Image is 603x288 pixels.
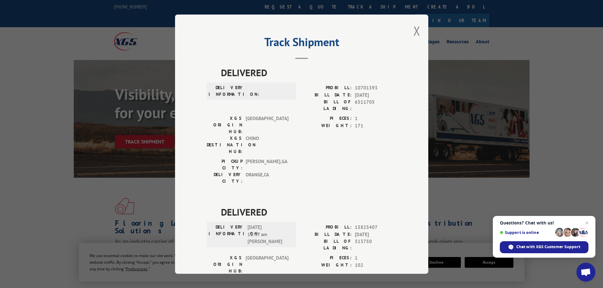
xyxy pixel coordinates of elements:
span: Questions? Chat with us! [500,220,588,225]
label: XGS ORIGIN HUB: [207,115,242,135]
span: 102 [355,261,397,269]
span: Support is online [500,230,553,235]
label: PIECES: [302,115,352,122]
div: Open chat [576,263,595,282]
label: PIECES: [302,254,352,262]
label: XGS DESTINATION HUB: [207,135,242,155]
span: Chat with XGS Customer Support [516,244,580,250]
span: [PERSON_NAME] , GA [246,158,288,171]
label: DELIVERY INFORMATION: [209,224,244,245]
label: WEIGHT: [302,122,352,129]
span: [GEOGRAPHIC_DATA] [246,115,288,135]
button: Close modal [413,22,420,39]
div: Chat with XGS Customer Support [500,241,588,253]
span: DELIVERED [221,65,397,80]
span: 1 [355,115,397,122]
label: PROBILL: [302,84,352,92]
span: ORANGE , CA [246,171,288,185]
label: DELIVERY INFORMATION: [209,84,244,98]
span: 1 [355,254,397,262]
label: BILL OF LADING: [302,99,352,112]
span: 171 [355,122,397,129]
span: [DATE] 10:47 am [PERSON_NAME] [248,224,290,245]
label: DELIVERY CITY: [207,171,242,185]
span: [DATE] [355,91,397,99]
span: DELIVERED [221,205,397,219]
span: 10701393 [355,84,397,92]
span: [GEOGRAPHIC_DATA] [246,254,288,274]
span: 15825407 [355,224,397,231]
span: 6511705 [355,99,397,112]
span: Close chat [583,219,591,227]
label: BILL DATE: [302,231,352,238]
label: PICKUP CITY: [207,158,242,171]
label: WEIGHT: [302,261,352,269]
label: PROBILL: [302,224,352,231]
h2: Track Shipment [207,38,397,50]
span: CHINO [246,135,288,155]
span: 513750 [355,238,397,251]
label: XGS ORIGIN HUB: [207,254,242,274]
label: BILL OF LADING: [302,238,352,251]
span: [DATE] [355,231,397,238]
label: BILL DATE: [302,91,352,99]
